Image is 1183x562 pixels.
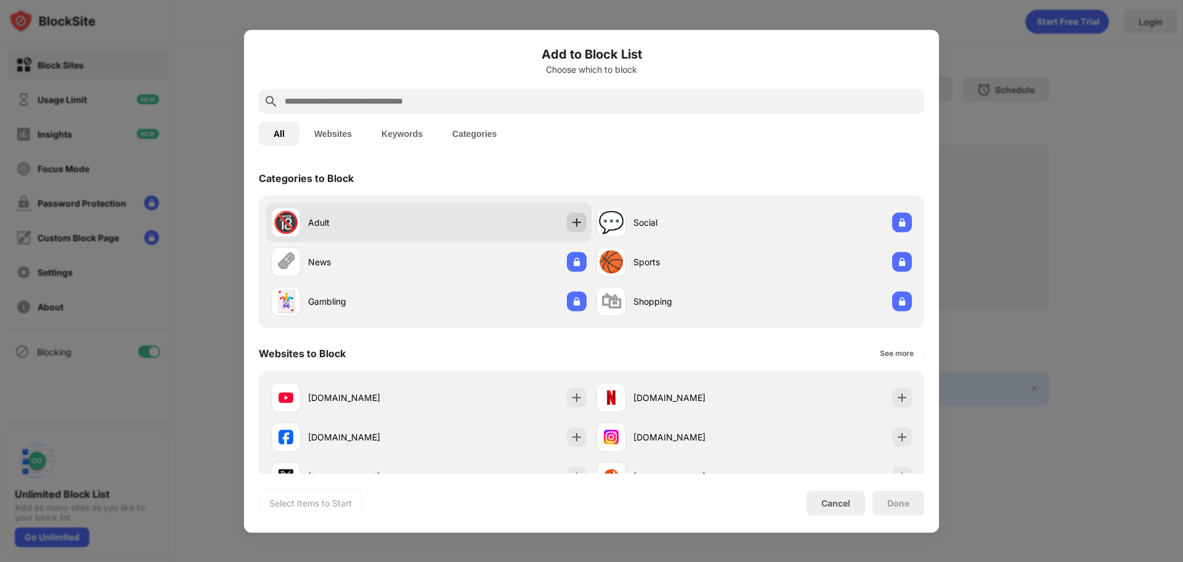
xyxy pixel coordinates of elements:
img: favicons [278,390,293,405]
div: 🔞 [273,210,299,235]
button: Websites [299,121,367,146]
div: 🏀 [598,249,624,275]
div: Cancel [821,498,850,508]
div: Adult [308,216,429,229]
h6: Add to Block List [259,44,924,63]
div: 🗞 [275,249,296,275]
img: favicons [278,469,293,484]
div: Sports [633,255,754,268]
img: favicons [604,429,619,444]
div: [DOMAIN_NAME] [633,431,754,444]
div: Shopping [633,295,754,308]
div: Done [887,498,909,508]
img: favicons [604,469,619,484]
div: 💬 [598,210,624,235]
div: Websites to Block [259,347,346,359]
img: favicons [278,429,293,444]
div: Social [633,216,754,229]
div: [DOMAIN_NAME] [308,391,429,404]
div: [DOMAIN_NAME] [308,470,429,483]
div: [DOMAIN_NAME] [633,391,754,404]
div: Categories to Block [259,171,354,184]
div: Choose which to block [259,64,924,74]
div: [DOMAIN_NAME] [633,470,754,483]
div: Select Items to Start [269,497,352,509]
button: Categories [437,121,511,146]
div: See more [880,347,914,359]
div: News [308,255,429,268]
button: All [259,121,299,146]
img: favicons [604,390,619,405]
div: [DOMAIN_NAME] [308,431,429,444]
button: Keywords [367,121,437,146]
img: search.svg [264,94,278,109]
div: 🛍 [601,289,622,314]
div: Gambling [308,295,429,308]
div: 🃏 [273,289,299,314]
